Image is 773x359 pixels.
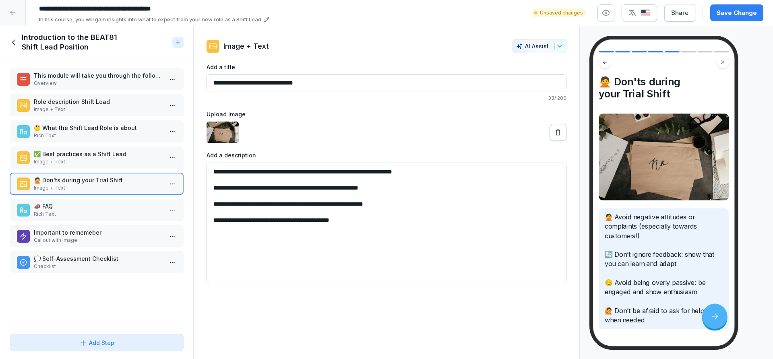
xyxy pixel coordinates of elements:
img: us.svg [641,9,650,17]
p: Rich Text [34,132,163,139]
div: 💭 Self-Assessment ChecklistChecklist [10,251,184,273]
p: 🙅 Avoid negative attitudes or complaints (especially towards customers!) 🔄 Don’t ignore feedback:... [605,213,723,325]
p: 33 / 200 [207,95,566,102]
div: 🙅 Don'ts during your Trial ShiftImage + Text [10,173,184,195]
div: Role description Shift LeadImage + Text [10,94,184,116]
div: 🤔 What the Shift Lead Role is aboutRich Text [10,120,184,142]
p: Image + Text [34,106,163,113]
h1: Introduction to the BEAT81 Shift Lead Position [22,33,169,52]
button: Add Step [10,334,184,351]
h4: 🙅 Don'ts during your Trial Shift [599,75,729,100]
p: Callout with Image [34,237,163,244]
p: Overview [34,80,163,87]
p: ✅ Best practices as a Shift Lead [34,150,163,158]
label: Add a description [207,151,566,159]
div: This module will take you through the following topics:Overview [10,68,184,90]
button: Share [664,4,695,22]
p: Image + Text [34,158,163,165]
button: Save Change [710,4,763,21]
label: Upload Image [207,110,566,118]
div: Save Change [717,8,757,17]
button: AI Assist [513,39,566,53]
p: 📣 FAQ [34,202,163,210]
p: 🤔 What the Shift Lead Role is about [34,124,163,132]
p: 💭 Self-Assessment Checklist [34,254,163,263]
div: Important to rememeberCallout with Image [10,225,184,247]
p: This module will take you through the following topics: [34,71,163,80]
p: Rich Text [34,210,163,218]
div: ✅ Best practices as a Shift LeadImage + Text [10,146,184,169]
p: Image + Text [34,184,163,192]
p: Image + Text [223,41,269,52]
div: AI Assist [516,43,563,50]
p: In this course, you will gain insights into what to expect from your new role as a Shift Lead [39,16,261,24]
p: Checklist [34,263,163,270]
div: Add Step [79,338,114,347]
img: Image and Text preview image [599,113,729,200]
img: s1o485ynmr2wmqmzip7alchy.png [207,122,239,143]
div: 📣 FAQRich Text [10,199,184,221]
p: 🙅 Don'ts during your Trial Shift [34,176,163,184]
p: Unsaved changes [540,9,583,17]
p: Important to rememeber [34,228,163,237]
p: Role description Shift Lead [34,97,163,106]
div: Share [671,8,688,17]
label: Add a title [207,63,566,71]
